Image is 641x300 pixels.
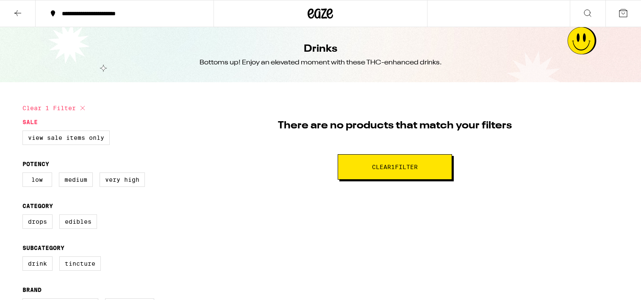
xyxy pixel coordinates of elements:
legend: Potency [22,161,49,167]
label: Tincture [59,256,101,271]
label: Low [22,172,52,187]
p: There are no products that match your filters [278,119,512,133]
div: Bottoms up! Enjoy an elevated moment with these THC-enhanced drinks. [200,58,442,67]
button: Clear1filter [338,154,452,180]
label: Drink [22,256,53,271]
span: Clear 1 filter [372,164,418,170]
label: View Sale Items Only [22,131,110,145]
legend: Subcategory [22,244,64,251]
label: Medium [59,172,93,187]
legend: Sale [22,119,38,125]
h1: Drinks [304,42,337,56]
button: Clear 1 filter [22,97,88,119]
label: Drops [22,214,53,229]
legend: Brand [22,286,42,293]
label: Very High [100,172,145,187]
label: Edibles [59,214,97,229]
legend: Category [22,203,53,209]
